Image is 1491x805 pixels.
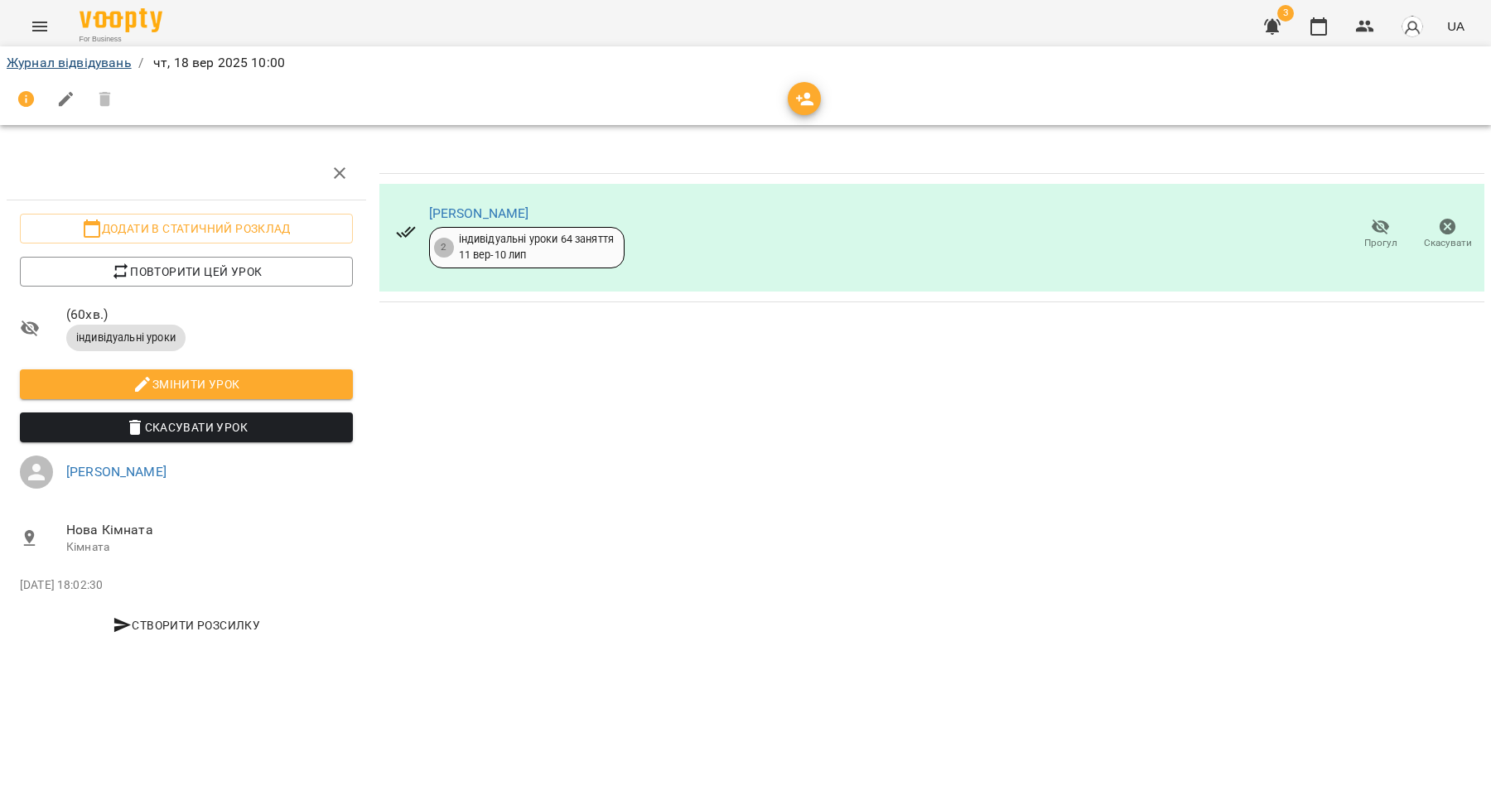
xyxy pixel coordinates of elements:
span: Змінити урок [33,374,340,394]
span: Повторити цей урок [33,262,340,282]
span: Створити розсилку [27,615,346,635]
span: Прогул [1364,236,1397,250]
div: індивідуальні уроки 64 заняття 11 вер - 10 лип [459,232,614,263]
button: Повторити цей урок [20,257,353,287]
li: / [138,53,143,73]
nav: breadcrumb [7,53,1484,73]
img: avatar_s.png [1401,15,1424,38]
span: ( 60 хв. ) [66,305,353,325]
div: 2 [434,238,454,258]
span: індивідуальні уроки [66,330,186,345]
p: Кімната [66,539,353,556]
p: чт, 18 вер 2025 10:00 [150,53,285,73]
span: Додати в статичний розклад [33,219,340,239]
span: UA [1447,17,1464,35]
button: Menu [20,7,60,46]
span: Нова Кімната [66,520,353,540]
span: Скасувати [1424,236,1472,250]
a: Журнал відвідувань [7,55,132,70]
button: Прогул [1347,211,1414,258]
button: Додати в статичний розклад [20,214,353,243]
button: Скасувати [1414,211,1481,258]
span: 3 [1277,5,1294,22]
img: Voopty Logo [80,8,162,32]
button: Створити розсилку [20,610,353,640]
span: Скасувати Урок [33,417,340,437]
a: [PERSON_NAME] [429,205,529,221]
button: Скасувати Урок [20,412,353,442]
p: [DATE] 18:02:30 [20,577,353,594]
button: Змінити урок [20,369,353,399]
button: UA [1440,11,1471,41]
span: For Business [80,34,162,45]
a: [PERSON_NAME] [66,464,166,480]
